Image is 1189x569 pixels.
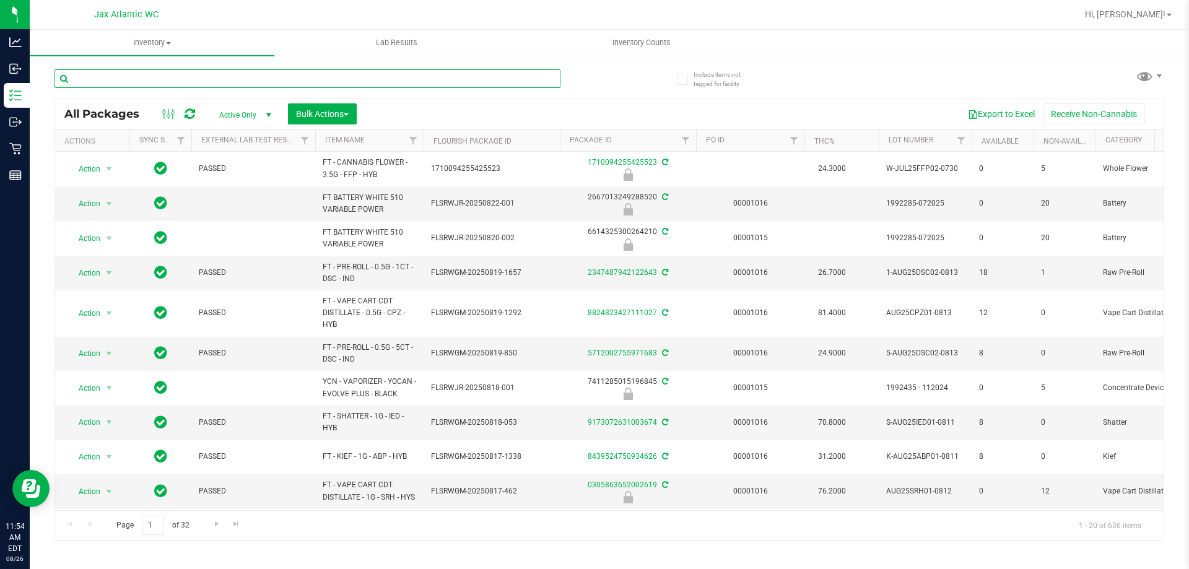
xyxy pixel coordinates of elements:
[660,158,668,167] span: Sync from Compliance System
[558,191,698,215] div: 2667013249288520
[812,344,852,362] span: 24.9000
[660,349,668,357] span: Sync from Compliance System
[323,342,416,365] span: FT - PRE-ROLL - 0.5G - 5CT - DSC - IND
[733,418,768,427] a: 00001016
[403,130,424,151] a: Filter
[12,470,50,507] iframe: Resource center
[588,158,657,167] a: 1710094255425523
[982,137,1019,146] a: Available
[102,230,117,247] span: select
[1041,451,1088,463] span: 0
[1041,267,1088,279] span: 1
[431,232,552,244] span: FLSRWJR-20250820-002
[68,414,101,431] span: Action
[323,376,416,399] span: YCN - VAPORIZER - YOCAN - EVOLVE PLUS - BLACK
[979,198,1026,209] span: 0
[106,516,199,535] span: Page of 32
[68,448,101,466] span: Action
[64,107,152,121] span: All Packages
[886,307,964,319] span: AUG25CPZ01-0813
[431,382,552,394] span: FLSRWJR-20250818-001
[733,383,768,392] a: 00001015
[886,382,964,394] span: 1992435 - 112024
[1041,382,1088,394] span: 5
[9,36,22,48] inline-svg: Analytics
[1041,163,1088,175] span: 5
[979,163,1026,175] span: 0
[886,485,964,497] span: AUG25SRH01-0812
[201,136,298,144] a: External Lab Test Result
[431,267,552,279] span: FLSRWGM-20250819-1657
[979,451,1026,463] span: 8
[54,69,560,88] input: Search Package ID, Item Name, SKU, Lot or Part Number...
[733,199,768,207] a: 00001016
[199,451,308,463] span: PASSED
[1043,103,1145,124] button: Receive Non-Cannabis
[660,268,668,277] span: Sync from Compliance System
[886,417,964,428] span: S-AUG25IED01-0811
[6,521,24,554] p: 11:54 AM EDT
[139,136,187,144] a: Sync Status
[1041,417,1088,428] span: 0
[199,347,308,359] span: PASSED
[1041,232,1088,244] span: 20
[588,349,657,357] a: 5712002755971683
[323,479,416,503] span: FT - VAPE CART CDT DISTILLATE - 1G - SRH - HYS
[431,485,552,497] span: FLSRWGM-20250817-462
[68,160,101,178] span: Action
[812,414,852,432] span: 70.8000
[979,417,1026,428] span: 8
[733,308,768,317] a: 00001016
[154,379,167,396] span: In Sync
[733,349,768,357] a: 00001016
[733,268,768,277] a: 00001016
[660,480,668,489] span: Sync from Compliance System
[359,37,434,48] span: Lab Results
[733,452,768,461] a: 00001016
[558,388,698,400] div: Newly Received
[9,63,22,75] inline-svg: Inbound
[296,109,349,119] span: Bulk Actions
[323,451,416,463] span: FT - KIEF - 1G - ABP - HYB
[784,130,804,151] a: Filter
[431,417,552,428] span: FLSRWGM-20250818-053
[102,448,117,466] span: select
[979,382,1026,394] span: 0
[588,452,657,461] a: 8439524750934626
[558,226,698,250] div: 6614325300264210
[979,485,1026,497] span: 0
[431,451,552,463] span: FLSRWGM-20250817-1338
[431,347,552,359] span: FLSRWGM-20250819-850
[1041,198,1088,209] span: 20
[102,414,117,431] span: select
[812,448,852,466] span: 31.2000
[142,516,164,535] input: 1
[323,410,416,434] span: FT - SHATTER - 1G - IED - HYB
[1069,516,1151,534] span: 1 - 20 of 636 items
[154,414,167,431] span: In Sync
[1105,136,1142,144] a: Category
[886,451,964,463] span: K-AUG25ABP01-0811
[199,163,308,175] span: PASSED
[102,160,117,178] span: select
[588,268,657,277] a: 2347487942122643
[154,448,167,465] span: In Sync
[1041,347,1088,359] span: 0
[519,30,764,56] a: Inventory Counts
[886,267,964,279] span: 1-AUG25DSC02-0813
[588,418,657,427] a: 9173072631003674
[979,232,1026,244] span: 0
[154,304,167,321] span: In Sync
[960,103,1043,124] button: Export to Excel
[68,195,101,212] span: Action
[288,103,357,124] button: Bulk Actions
[558,168,698,181] div: Locked due to Testing Failure
[886,347,964,359] span: 5-AUG25DSC02-0813
[154,194,167,212] span: In Sync
[812,304,852,322] span: 81.4000
[588,308,657,317] a: 8824823427111027
[660,308,668,317] span: Sync from Compliance System
[706,136,725,144] a: PO ID
[570,136,612,144] a: Package ID
[431,163,552,175] span: 1710094255425523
